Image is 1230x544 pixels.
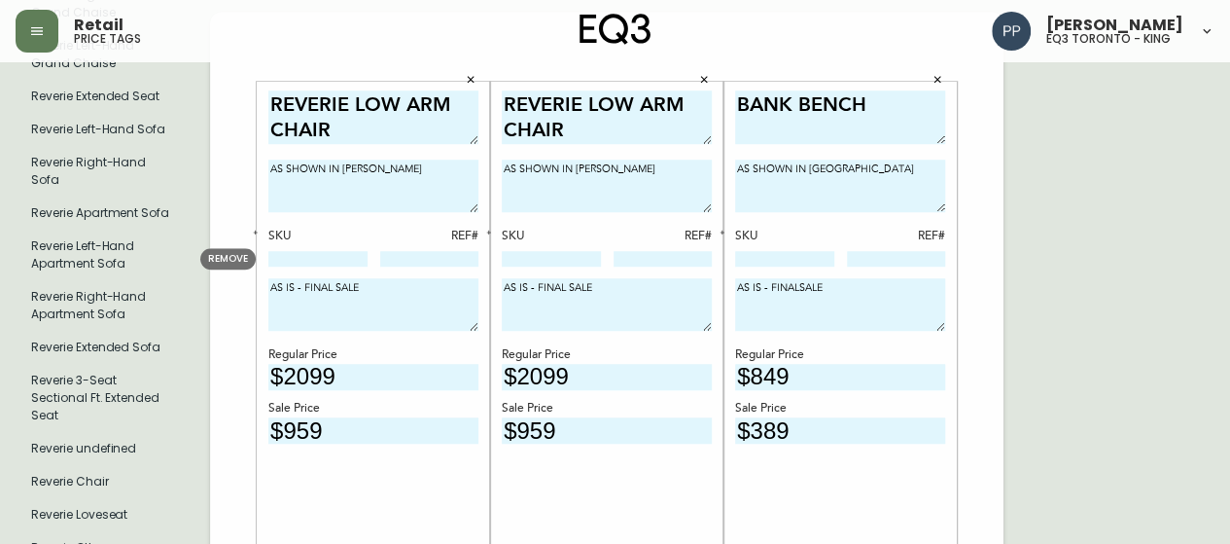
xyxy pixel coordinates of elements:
li: Large Hang Tag [16,364,187,432]
img: 93ed64739deb6bac3372f15ae91c6632 [992,12,1031,51]
textarea: AS IS - FINAL SALE [502,278,712,331]
li: Reverie Loveseat [16,498,187,531]
textarea: AS IS - FINAL SALE [268,278,478,331]
li: Large Hang Tag [16,230,187,280]
div: Was [158,75,263,94]
input: price excluding $ [268,417,478,444]
textarea: REVERIE LOW ARM CHAIR [268,91,478,144]
li: Reverie Extended Seat [16,80,187,113]
h5: eq3 toronto - king [1046,33,1171,45]
span: [PERSON_NAME] [1046,18,1183,33]
div: REF# [847,228,946,245]
div: REF# [380,228,479,245]
li: Large Hang Tag [16,432,187,465]
li: Large Hang Tag [16,197,187,230]
span: REMOVE [208,251,248,266]
input: price excluding $ [735,417,945,444]
div: Regular Price [735,346,945,364]
input: price excluding $ [502,364,712,390]
div: SKU [735,228,834,245]
textarea: REVERIE LOW ARM CHAIR [502,91,712,144]
img: logo [580,14,651,45]
textarea: AS SHOWN IN [PERSON_NAME] [502,160,712,212]
h5: price tags [74,33,141,45]
div: Regular Price [268,346,478,364]
textarea: AS SHOWN IN [GEOGRAPHIC_DATA] [735,160,945,212]
div: Now [158,94,263,114]
li: Large Hang Tag [16,280,187,331]
div: Sale Price [502,400,712,417]
input: price excluding $ [268,364,478,390]
input: price excluding $ [263,94,321,114]
textarea: 30179-B1 REF#844 3020-423-4-B REF#4830 [41,73,149,145]
li: Large Hang Tag [16,146,187,197]
span: Retail [74,18,123,33]
textarea: BANK BENCH [735,91,945,144]
li: Large Hang Tag [16,113,187,146]
input: price excluding $ [502,417,712,444]
div: SKU [268,228,368,245]
div: Regular Price [502,346,712,364]
div: SKU [502,228,601,245]
li: Large Hang Tag [16,465,187,498]
input: price excluding $ [263,75,321,94]
div: Sale Price [268,400,478,417]
div: REF# [614,228,713,245]
input: price excluding $ [735,364,945,390]
div: Sale Price [735,400,945,417]
li: Large Hang Tag [16,331,187,364]
textarea: AS SHOWN IN [PERSON_NAME] [268,160,478,212]
textarea: AS IS - FINALSALE [735,278,945,331]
